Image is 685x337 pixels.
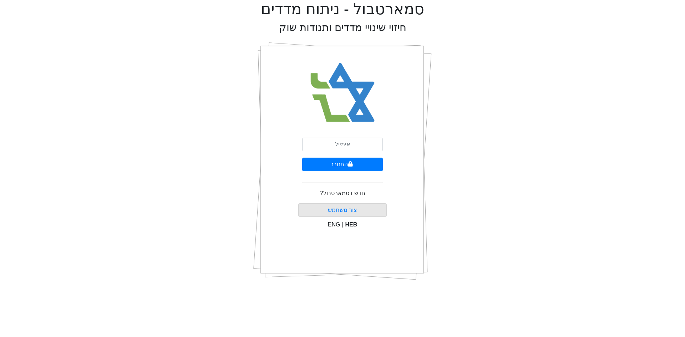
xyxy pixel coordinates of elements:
span: | [342,221,343,228]
button: התחבר [302,158,383,171]
input: אימייל [302,138,383,151]
p: חדש בסמארטבול? [320,189,365,198]
a: צור משתמש [328,207,357,213]
img: Smart Bull [304,53,381,132]
span: ENG [328,221,340,228]
span: HEB [345,221,357,228]
button: צור משתמש [298,203,387,217]
h2: חיזוי שינויי מדדים ותנודות שוק [279,21,406,34]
